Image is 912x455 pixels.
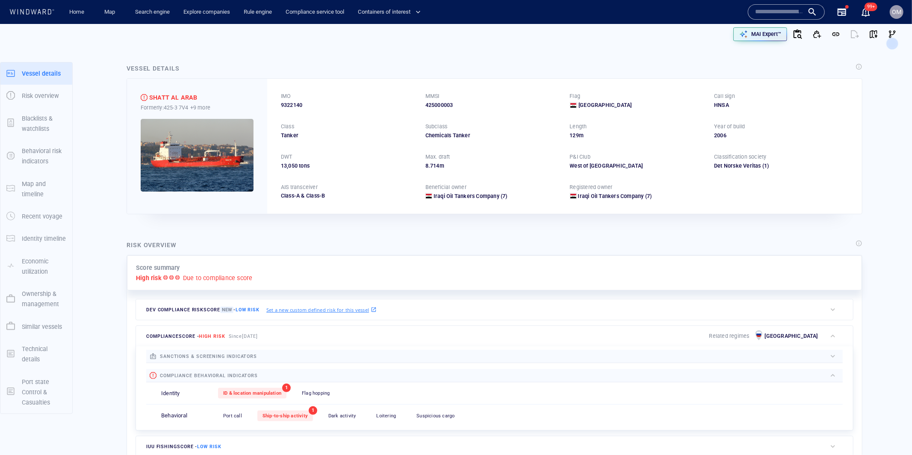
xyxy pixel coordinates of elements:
button: OM [888,3,905,21]
p: Risk overview [22,91,59,101]
div: Det Norske Veritas [714,162,848,170]
span: Class-B [300,192,325,199]
p: Call sign [714,92,735,100]
p: Behavioral risk indicators [22,146,66,167]
button: Risk overview [0,85,72,107]
span: IUU Fishing score - [146,444,221,449]
a: Risk overview [0,92,72,100]
p: Economic utilization [22,256,66,277]
span: & [301,192,305,199]
span: Suspicious cargo [416,413,455,419]
p: Length [570,123,587,130]
a: Identity timeline [0,234,72,242]
p: Year of build [714,123,745,130]
div: Vessel details [127,63,180,74]
span: Port call [223,413,242,419]
a: Blacklists & watchlists [0,119,72,127]
div: West of England [570,162,704,170]
span: Dev Compliance risk score - [146,307,260,313]
span: 129 [570,132,579,139]
span: 1 [282,384,291,392]
button: Identity timeline [0,227,72,250]
p: Identity timeline [22,233,66,244]
span: 1 [309,406,317,415]
span: compliance score - [146,334,225,339]
a: Port state Control & Casualties [0,387,72,396]
a: Economic utilization [0,262,72,270]
p: Beneficial owner [425,183,466,191]
a: Map [101,5,121,20]
button: Blacklists & watchlists [0,107,72,140]
span: m [579,132,584,139]
p: AIS transceiver [281,183,318,191]
button: Technical details [0,338,72,371]
button: Port state Control & Casualties [0,371,72,414]
span: (1) [761,162,848,170]
button: Visual Link Analysis [883,25,902,44]
div: 2006 [714,132,848,139]
span: SHATT AL ARAB [149,92,198,103]
button: Document Validation History [787,24,808,44]
iframe: Chat [876,417,906,449]
div: Tanker [281,132,415,139]
button: Add to vessel list [808,25,826,44]
div: Formerly: 425-3 7V4 [141,103,254,112]
p: Class [281,123,294,130]
p: Score summary [136,263,180,273]
span: 714 [430,162,440,169]
p: Max. draft [425,153,450,161]
div: Det Norske Veritas [714,162,761,170]
span: Low risk [197,444,221,449]
button: View on map [864,25,883,44]
button: Ownership & management [0,283,72,316]
span: New [220,307,233,313]
div: Risk overview [127,240,177,250]
a: Recent voyage [0,212,72,220]
p: Ownership & management [22,289,66,310]
button: Home [63,5,91,20]
button: Get link [826,25,845,44]
button: Recent voyage [0,205,72,227]
button: Containers of interest [354,5,428,20]
p: High risk [136,273,162,283]
p: Port state Control & Casualties [22,377,66,408]
p: DWT [281,153,292,161]
span: (7) [644,192,652,200]
button: Vessel details [0,62,72,85]
span: Ship-to-ship activity [263,413,308,419]
span: . [428,162,430,169]
a: Search engine [132,5,173,20]
a: Compliance service tool [282,5,348,20]
p: P&I Club [570,153,591,161]
div: Chemicals Tanker [425,132,560,139]
p: Flag [570,92,581,100]
p: Technical details [22,344,66,365]
p: MMSI [425,92,440,100]
button: Map and timeline [0,173,72,206]
p: Subclass [425,123,448,130]
p: Map and timeline [22,179,66,200]
a: Explore companies [180,5,233,20]
span: Flag hopping [302,390,330,396]
span: Iraqi Oil Tankers Company [578,193,644,199]
div: High risk [141,94,148,101]
span: Low risk [236,307,260,313]
p: Due to compliance score [183,273,253,283]
span: Dark activity [328,413,356,419]
span: Iraqi Oil Tankers Company [434,193,499,199]
a: 99+ [859,5,873,19]
a: Similar vessels [0,322,72,330]
p: IMO [281,92,291,100]
button: Similar vessels [0,316,72,338]
a: Set a new custom defined risk for this vessel [266,305,377,314]
p: Set a new custom defined risk for this vessel [266,306,369,313]
p: Identity [161,390,180,398]
p: Similar vessels [22,322,62,332]
span: 9322140 [281,101,302,109]
button: Map [97,5,125,20]
a: Rule engine [240,5,275,20]
button: MAI Expert™ [733,27,787,41]
p: +9 more [190,103,210,112]
span: Class-A [281,192,300,199]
